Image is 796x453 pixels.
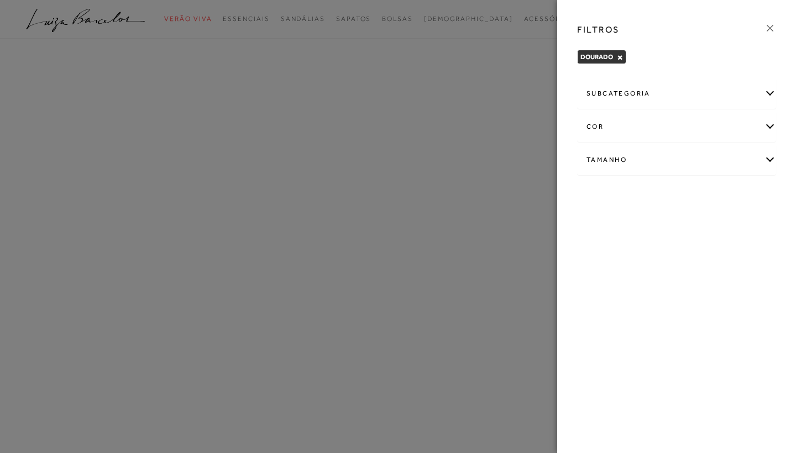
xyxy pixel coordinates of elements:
div: Tamanho [578,145,776,175]
div: subcategoria [578,79,776,108]
div: cor [578,112,776,141]
button: DOURADO Close [617,54,623,61]
span: DOURADO [580,53,613,61]
h3: FILTROS [577,23,620,36]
